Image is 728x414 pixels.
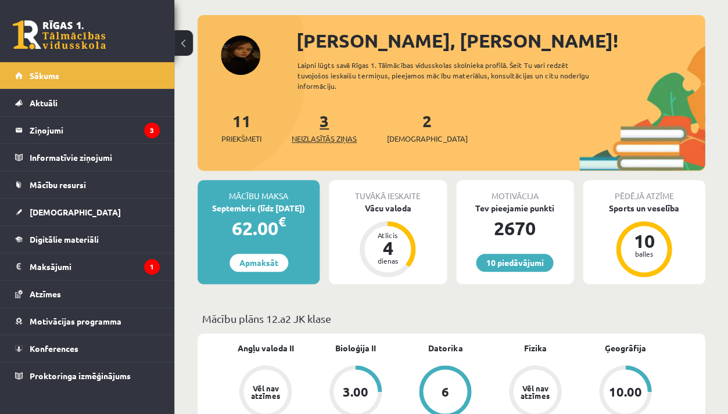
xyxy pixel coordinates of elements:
a: 11Priekšmeti [221,110,261,145]
a: Mācību resursi [15,171,160,198]
a: 3Neizlasītās ziņas [292,110,357,145]
a: Proktoringa izmēģinājums [15,362,160,389]
div: dienas [370,257,405,264]
p: Mācību plāns 12.a2 JK klase [202,311,700,326]
a: 2[DEMOGRAPHIC_DATA] [387,110,467,145]
a: 10 piedāvājumi [476,254,553,272]
div: Tev pieejamie punkti [456,202,573,214]
i: 1 [144,259,160,275]
div: 4 [370,239,405,257]
legend: Informatīvie ziņojumi [30,144,160,171]
a: [DEMOGRAPHIC_DATA] [15,199,160,225]
span: Sākums [30,70,59,81]
a: Bioloģija II [335,342,376,354]
div: Mācību maksa [198,180,320,202]
div: Laipni lūgts savā Rīgas 1. Tālmācības vidusskolas skolnieka profilā. Šeit Tu vari redzēt tuvojošo... [297,60,602,91]
a: Maksājumi1 [15,253,160,280]
div: Atlicis [370,232,405,239]
div: Pēdējā atzīme [583,180,705,202]
span: Motivācijas programma [30,316,121,326]
div: Vēl nav atzīmes [249,384,282,399]
span: Konferences [30,343,78,354]
legend: Maksājumi [30,253,160,280]
a: Konferences [15,335,160,362]
a: Fizika [524,342,547,354]
a: Ziņojumi3 [15,117,160,143]
div: Vēl nav atzīmes [519,384,551,399]
div: 2670 [456,214,573,242]
span: Priekšmeti [221,133,261,145]
div: Tuvākā ieskaite [329,180,446,202]
i: 3 [144,123,160,138]
a: Angļu valoda II [238,342,294,354]
a: Motivācijas programma [15,308,160,334]
a: Sākums [15,62,160,89]
div: 62.00 [198,214,320,242]
div: Sports un veselība [583,202,705,214]
a: Aktuāli [15,89,160,116]
div: 10 [626,232,661,250]
div: Vācu valoda [329,202,446,214]
div: 3.00 [343,385,368,398]
div: Motivācija [456,180,573,202]
span: Mācību resursi [30,179,86,190]
div: balles [626,250,661,257]
span: Atzīmes [30,289,61,299]
span: [DEMOGRAPHIC_DATA] [30,207,121,217]
span: Neizlasītās ziņas [292,133,357,145]
a: Vācu valoda Atlicis 4 dienas [329,202,446,279]
div: 6 [442,385,449,398]
a: Ģeogrāfija [604,342,645,354]
span: Proktoringa izmēģinājums [30,370,131,381]
a: Rīgas 1. Tālmācības vidusskola [13,20,106,49]
a: Digitālie materiāli [15,226,160,253]
a: Sports un veselība 10 balles [583,202,705,279]
span: Digitālie materiāli [30,234,99,244]
legend: Ziņojumi [30,117,160,143]
span: [DEMOGRAPHIC_DATA] [387,133,467,145]
div: 10.00 [608,385,641,398]
div: Septembris (līdz [DATE]) [198,202,320,214]
span: Aktuāli [30,98,58,108]
a: Datorika [428,342,462,354]
a: Atzīmes [15,280,160,307]
a: Apmaksāt [229,254,288,272]
a: Informatīvie ziņojumi [15,144,160,171]
span: € [278,213,286,230]
div: [PERSON_NAME], [PERSON_NAME]! [296,27,705,55]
